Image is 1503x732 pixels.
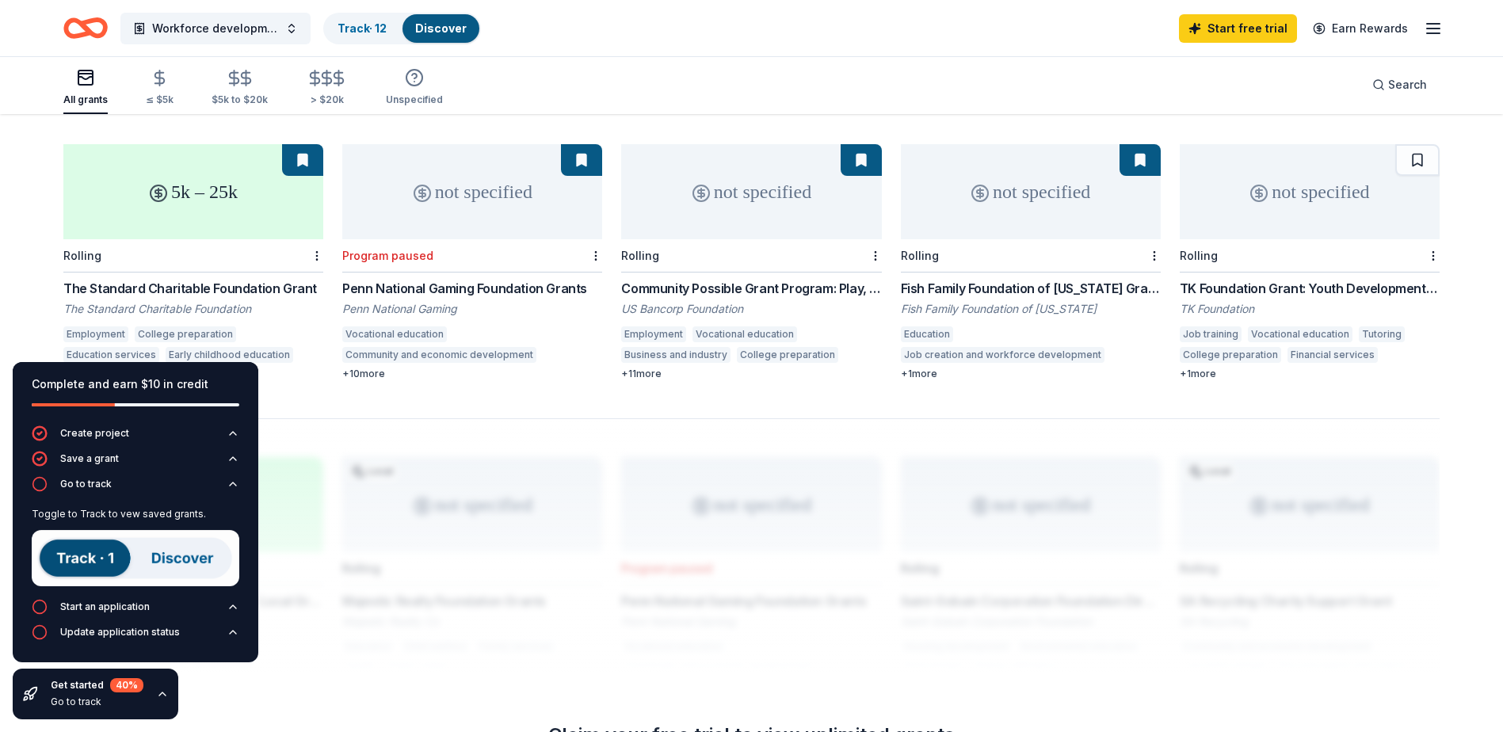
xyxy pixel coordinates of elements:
button: Create project [32,425,239,451]
div: Business and industry [621,347,731,363]
div: All grants [63,93,108,106]
button: Search [1360,69,1440,101]
div: $5k to $20k [212,93,268,106]
div: Rolling [1180,249,1218,262]
div: Job training [1180,326,1242,342]
div: Vocational education [692,326,797,342]
div: not specified [342,144,602,239]
div: Community and economic development [342,347,536,363]
div: Complete and earn $10 in credit [32,375,239,394]
div: Early childhood education [166,347,293,363]
div: Financial services [1287,347,1378,363]
div: > $20k [306,93,348,106]
div: Community Possible Grant Program: Play, Work, & Home Grants [621,279,881,298]
div: Get started [51,678,143,692]
div: Penn National Gaming [342,301,602,317]
div: + 1 more [901,368,1161,380]
div: Save a grant [60,452,119,465]
button: All grants [63,62,108,114]
div: Rolling [621,249,659,262]
button: Unspecified [386,62,443,114]
div: Go to track [51,696,143,708]
div: Update application status [60,626,180,639]
button: Workforce development - training programs [120,13,311,44]
div: The Standard Charitable Foundation Grant [63,279,323,298]
div: + 10 more [342,368,602,380]
div: Start an application [60,600,150,613]
div: College preparation [737,347,838,363]
div: TK Foundation [1180,301,1440,317]
div: Go to track [60,478,112,490]
div: Tutoring [1359,326,1405,342]
div: US Bancorp Foundation [621,301,881,317]
a: not specifiedRollingTK Foundation Grant: Youth Development GrantTK FoundationJob trainingVocation... [1180,144,1440,380]
div: ≤ $5k [146,93,174,106]
div: College preparation [1180,347,1281,363]
a: Start free trial [1179,14,1297,43]
button: $5k to $20k [212,63,268,114]
div: not specified [901,144,1161,239]
button: > $20k [306,63,348,114]
div: Education [901,326,953,342]
button: Go to track [32,476,239,501]
div: Employment [63,326,128,342]
button: ≤ $5k [146,63,174,114]
a: not specifiedProgram pausedPenn National Gaming Foundation GrantsPenn National GamingVocational e... [342,144,602,380]
div: Unspecified [386,93,443,106]
div: Job creation and workforce development [901,347,1104,363]
div: Employment [621,326,686,342]
img: Track [32,530,239,586]
div: 5k – 25k [63,144,323,239]
a: not specifiedRollingFish Family Foundation of [US_STATE] GrantsFish Family Foundation of [US_STAT... [901,144,1161,380]
div: Penn National Gaming Foundation Grants [342,279,602,298]
div: Program paused [342,249,433,262]
span: Workforce development - training programs [152,19,279,38]
button: Update application status [32,624,239,650]
div: Rolling [901,249,939,262]
div: Education services [63,347,159,363]
a: Home [63,10,108,47]
a: Track· 12 [338,21,387,35]
button: Start an application [32,599,239,624]
div: not specified [1180,144,1440,239]
a: 5k – 25kRollingThe Standard Charitable Foundation GrantThe Standard Charitable FoundationEmployme... [63,144,323,380]
div: The Standard Charitable Foundation [63,301,323,317]
button: Track· 12Discover [323,13,481,44]
div: Vocational education [1248,326,1352,342]
div: not specified [621,144,881,239]
div: Rolling [63,249,101,262]
a: not specifiedRollingCommunity Possible Grant Program: Play, Work, & Home GrantsUS Bancorp Foundat... [621,144,881,380]
div: Fish Family Foundation of [US_STATE] [901,301,1161,317]
div: + 1 more [1180,368,1440,380]
div: 40 % [110,678,143,692]
div: Toggle to Track to vew saved grants. [32,508,239,520]
div: Vocational education [342,326,447,342]
div: College preparation [135,326,236,342]
div: TK Foundation Grant: Youth Development Grant [1180,279,1440,298]
div: Go to track [32,501,239,599]
a: Earn Rewards [1303,14,1417,43]
span: Search [1388,75,1427,94]
div: Create project [60,427,129,440]
a: Discover [415,21,467,35]
div: Fish Family Foundation of [US_STATE] Grants [901,279,1161,298]
button: Save a grant [32,451,239,476]
div: + 11 more [621,368,881,380]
